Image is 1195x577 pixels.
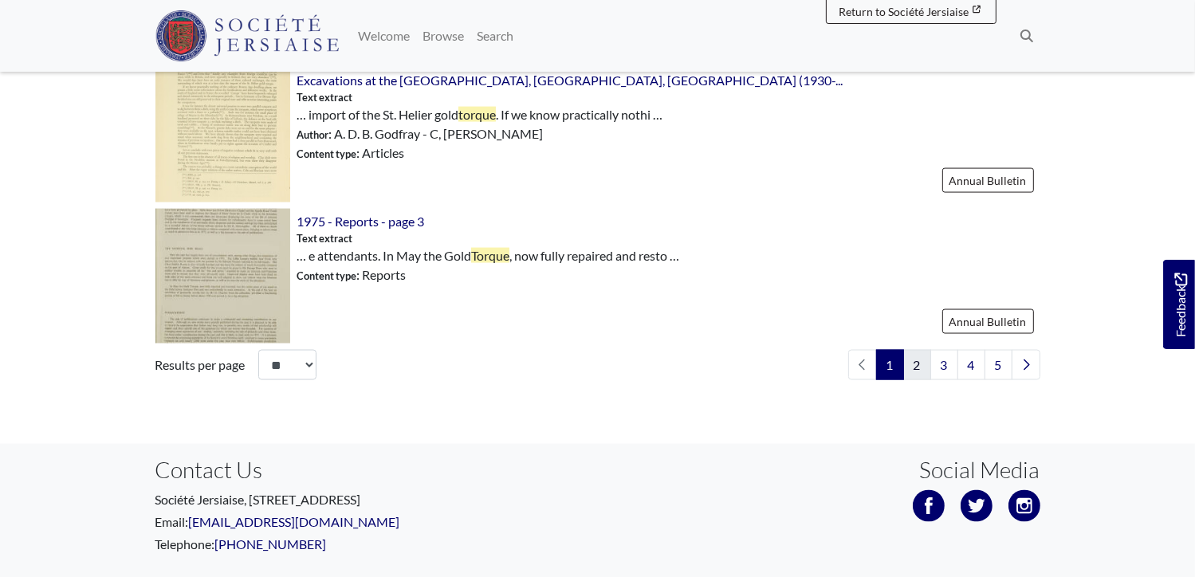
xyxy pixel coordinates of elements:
span: Text extract [297,90,352,105]
a: Next page [1012,350,1040,380]
span: Content type [297,269,356,282]
span: Author [297,128,328,141]
a: Goto page 4 [957,350,985,380]
p: Société Jersiaise, [STREET_ADDRESS] [155,490,586,509]
span: torque [458,107,496,122]
a: Browse [416,20,470,52]
span: : Reports [297,265,406,285]
a: [EMAIL_ADDRESS][DOMAIN_NAME] [189,514,400,529]
span: … import of the St. Helier gold . If we know practically nothi … [297,105,662,124]
a: Would you like to provide feedback? [1163,260,1195,349]
a: Annual Bulletin [942,168,1034,193]
span: Return to Société Jersiaise [839,5,969,18]
a: Excavations at the [GEOGRAPHIC_DATA], [GEOGRAPHIC_DATA], [GEOGRAPHIC_DATA] (1930-... [297,73,843,88]
span: Feedback [1171,273,1190,337]
li: Previous page [848,350,877,380]
h3: Contact Us [155,457,586,484]
img: Société Jersiaise [155,10,340,61]
span: Content type [297,147,356,160]
a: Société Jersiaise logo [155,6,340,65]
img: Excavations at the Pinnacle, Parish of St Ouen, Jersey (1930-1936) (part II) - page 52 [155,68,290,202]
span: : Articles [297,143,404,163]
nav: pagination [842,350,1040,380]
a: Goto page 2 [903,350,931,380]
a: [PHONE_NUMBER] [215,536,327,551]
img: 1975 - Reports - page 3 [155,209,290,343]
p: Telephone: [155,535,586,554]
label: Results per page [155,355,246,375]
span: : A. D. B. Godfray - C, [PERSON_NAME] [297,124,543,143]
a: Goto page 5 [985,350,1012,380]
span: Torque [471,248,509,263]
a: Welcome [352,20,416,52]
h3: Social Media [920,457,1040,484]
p: Email: [155,512,586,532]
span: Text extract [297,231,352,246]
a: Annual Bulletin [942,309,1034,334]
a: Goto page 3 [930,350,958,380]
span: Goto page 1 [876,350,904,380]
a: 1975 - Reports - page 3 [297,214,424,229]
span: … e attendants. In May the Gold , now fully repaired and resto … [297,246,679,265]
a: Search [470,20,520,52]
